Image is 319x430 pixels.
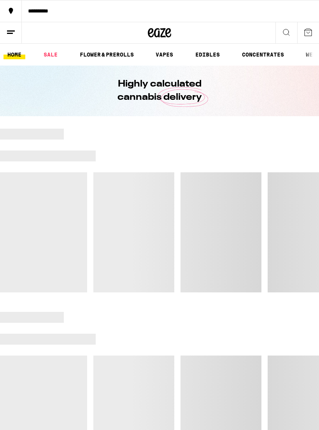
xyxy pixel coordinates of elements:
[238,50,288,59] a: CONCENTRATES
[152,50,177,59] a: VAPES
[76,50,138,59] a: FLOWER & PREROLLS
[40,50,61,59] a: SALE
[191,50,224,59] a: EDIBLES
[4,50,25,59] a: HOME
[95,78,224,104] h1: Highly calculated cannabis delivery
